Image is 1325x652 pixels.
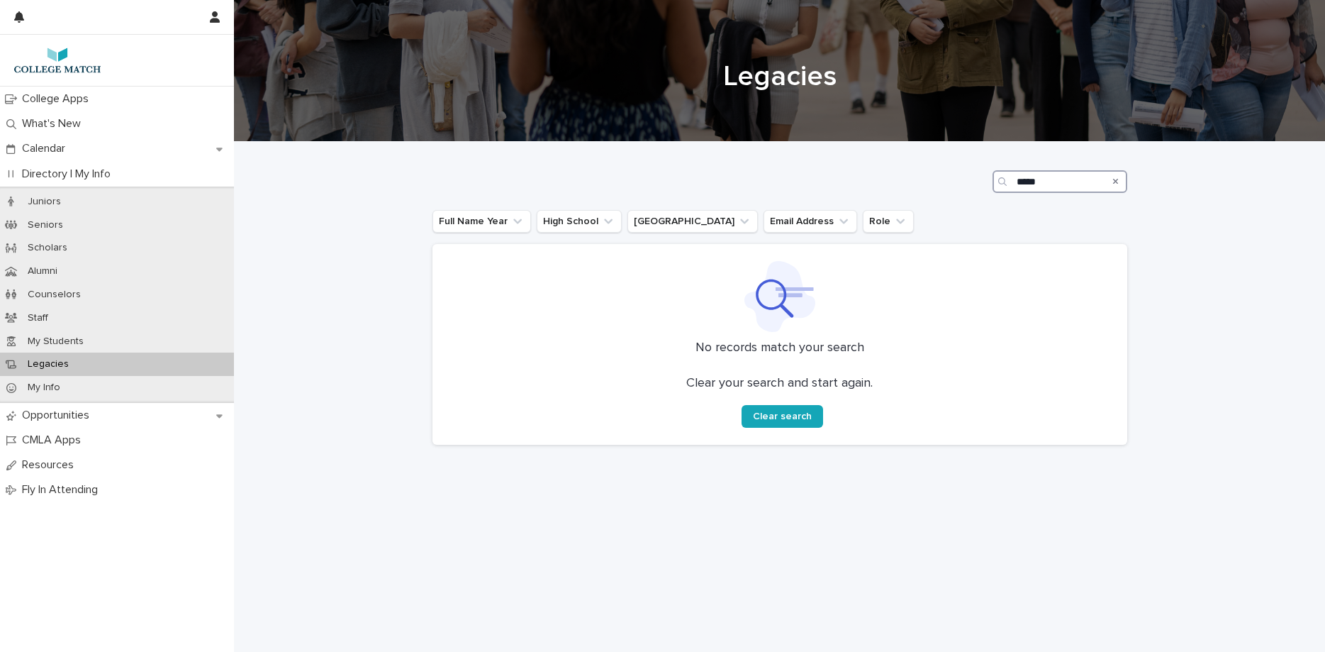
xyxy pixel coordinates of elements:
[16,265,69,277] p: Alumni
[16,433,92,447] p: CMLA Apps
[16,142,77,155] p: Calendar
[764,210,857,233] button: Email Address
[16,117,92,131] p: What's New
[993,170,1127,193] input: Search
[449,341,1110,356] p: No records match your search
[686,376,873,392] p: Clear your search and start again.
[432,210,531,233] button: Full Name Year
[16,92,100,106] p: College Apps
[432,60,1127,94] h1: Legacies
[16,219,74,231] p: Seniors
[16,358,80,370] p: Legacies
[16,409,101,422] p: Opportunities
[16,242,79,254] p: Scholars
[16,336,95,348] p: My Students
[742,405,823,428] button: Clear search
[16,312,60,324] p: Staff
[863,210,914,233] button: Role
[753,411,812,421] span: Clear search
[16,289,92,301] p: Counselors
[11,46,104,74] img: 7lzNxMuQ9KqU1pwTAr0j
[16,458,85,472] p: Resources
[16,382,72,394] p: My Info
[16,196,72,208] p: Juniors
[16,167,122,181] p: Directory | My Info
[537,210,622,233] button: High School
[627,210,758,233] button: Undergrad College
[16,483,109,497] p: Fly In Attending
